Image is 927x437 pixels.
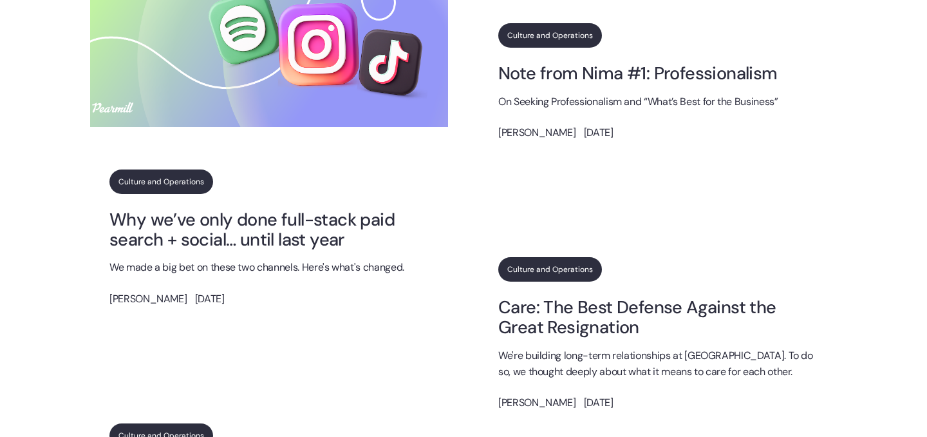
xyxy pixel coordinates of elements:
[498,297,818,338] a: Care: The Best Defense Against the Great Resignation
[498,348,818,380] p: We're building long-term relationships at [GEOGRAPHIC_DATA]. To do so, we thought deeply about wh...
[498,395,576,411] p: [PERSON_NAME]
[109,260,429,276] p: We made a big bet on these two channels. Here's what's changed.
[498,125,576,141] p: [PERSON_NAME]
[109,291,187,307] p: [PERSON_NAME]
[109,170,213,194] a: Culture and Operations
[584,395,613,411] p: [DATE]
[498,63,818,83] a: Note from Nima #1: Professionalism
[195,291,225,307] p: [DATE]
[498,257,602,282] a: Culture and Operations
[498,94,818,110] p: On Seeking Professionalism and “What’s Best for the Business”
[109,209,429,250] a: Why we’ve only done full-stack paid search + social… until last year
[584,125,613,141] p: [DATE]
[498,23,602,48] a: Culture and Operations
